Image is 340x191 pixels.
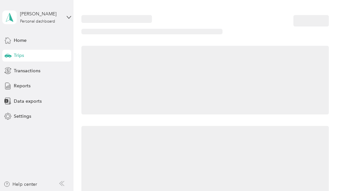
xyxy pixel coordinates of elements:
span: Transactions [14,67,40,74]
div: [PERSON_NAME] [20,10,61,17]
span: Trips [14,52,24,59]
span: Reports [14,82,31,89]
span: Settings [14,113,31,120]
iframe: Everlance-gr Chat Button Frame [303,154,340,191]
span: Data exports [14,98,42,105]
span: Home [14,37,27,44]
button: Help center [4,181,37,188]
div: Personal dashboard [20,20,55,24]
